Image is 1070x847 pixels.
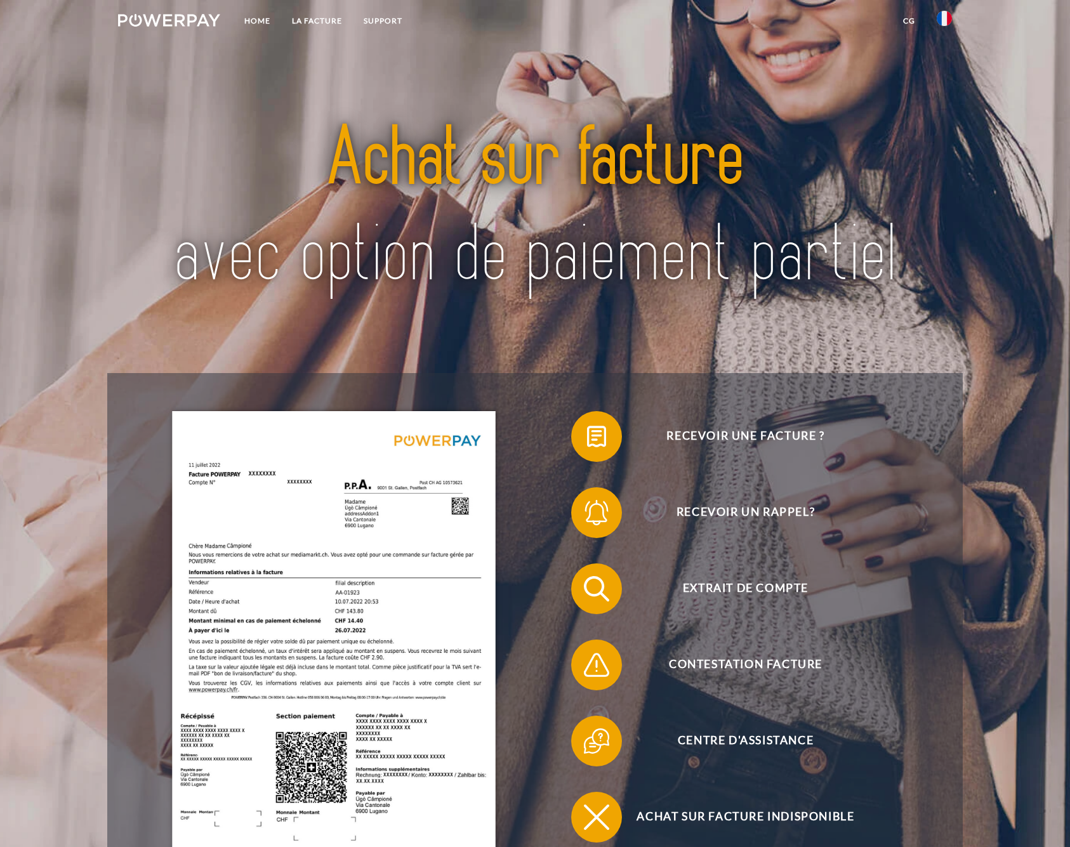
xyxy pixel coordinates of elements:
[892,10,926,32] a: CG
[581,801,612,833] img: qb_close.svg
[590,411,901,462] span: Recevoir une facture ?
[571,487,901,538] button: Recevoir un rappel?
[353,10,413,32] a: Support
[590,563,901,614] span: Extrait de compte
[118,14,220,27] img: logo-powerpay-white.svg
[937,11,952,26] img: fr
[581,497,612,529] img: qb_bell.svg
[571,716,901,766] button: Centre d'assistance
[581,573,612,605] img: qb_search.svg
[571,792,901,843] button: Achat sur facture indisponible
[281,10,353,32] a: LA FACTURE
[234,10,281,32] a: Home
[571,411,901,462] button: Recevoir une facture ?
[581,725,612,757] img: qb_help.svg
[571,640,901,690] button: Contestation Facture
[159,85,911,330] img: title-powerpay_fr.svg
[581,649,612,681] img: qb_warning.svg
[581,421,612,452] img: qb_bill.svg
[571,563,901,614] button: Extrait de compte
[590,716,901,766] span: Centre d'assistance
[590,792,901,843] span: Achat sur facture indisponible
[590,487,901,538] span: Recevoir un rappel?
[590,640,901,690] span: Contestation Facture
